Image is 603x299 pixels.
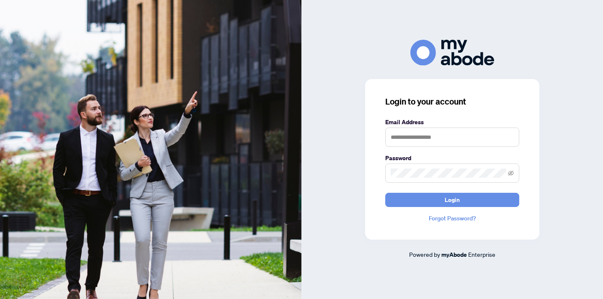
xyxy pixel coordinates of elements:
label: Email Address [385,118,519,127]
span: Login [445,193,460,207]
span: Powered by [409,250,440,258]
a: Forgot Password? [385,214,519,223]
img: ma-logo [410,40,494,65]
button: Login [385,193,519,207]
h3: Login to your account [385,96,519,107]
span: Enterprise [468,250,495,258]
label: Password [385,153,519,163]
a: myAbode [441,250,467,259]
span: eye-invisible [508,170,514,176]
